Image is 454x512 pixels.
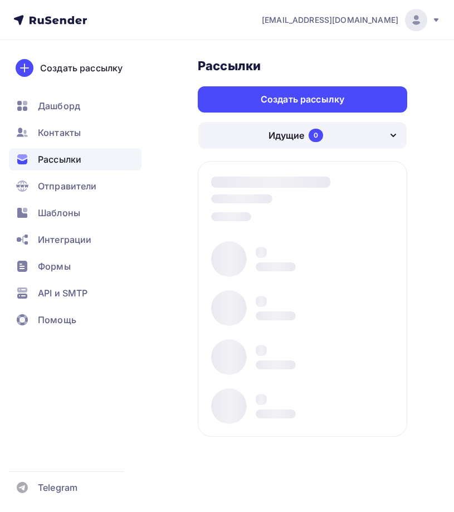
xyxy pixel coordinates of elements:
[38,179,97,193] span: Отправители
[9,175,141,197] a: Отправители
[38,233,91,246] span: Интеграции
[269,129,304,142] div: Идущие
[261,93,344,106] div: Создать рассылку
[38,313,76,326] span: Помощь
[40,61,123,75] div: Создать рассылку
[198,58,407,74] h3: Рассылки
[38,260,71,273] span: Формы
[9,95,141,117] a: Дашборд
[38,126,81,139] span: Контакты
[38,481,77,494] span: Telegram
[9,121,141,144] a: Контакты
[9,202,141,224] a: Шаблоны
[38,153,81,166] span: Рассылки
[38,99,80,113] span: Дашборд
[262,14,398,26] span: [EMAIL_ADDRESS][DOMAIN_NAME]
[9,255,141,277] a: Формы
[38,206,80,220] span: Шаблоны
[262,9,441,31] a: [EMAIL_ADDRESS][DOMAIN_NAME]
[38,286,87,300] span: API и SMTP
[198,121,407,149] button: Идущие 0
[309,129,323,142] div: 0
[9,148,141,170] a: Рассылки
